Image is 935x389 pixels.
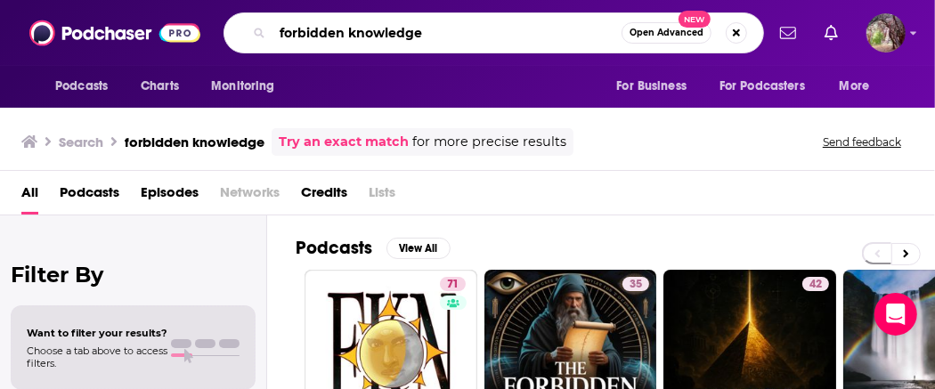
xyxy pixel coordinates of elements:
[866,13,906,53] span: Logged in as MSanz
[220,178,280,215] span: Networks
[211,74,274,99] span: Monitoring
[141,74,179,99] span: Charts
[27,344,167,369] span: Choose a tab above to access filters.
[296,237,451,259] a: PodcastsView All
[59,134,103,150] h3: Search
[296,237,372,259] h2: Podcasts
[622,277,649,291] a: 35
[199,69,297,103] button: open menu
[817,134,907,150] button: Send feedback
[720,74,805,99] span: For Podcasters
[386,238,451,259] button: View All
[412,132,566,152] span: for more precise results
[708,69,831,103] button: open menu
[630,28,703,37] span: Open Advanced
[679,11,711,28] span: New
[21,178,38,215] a: All
[866,13,906,53] img: User Profile
[224,12,764,53] div: Search podcasts, credits, & more...
[809,276,822,294] span: 42
[369,178,395,215] span: Lists
[43,69,131,103] button: open menu
[125,134,264,150] h3: forbidden knowledge
[616,74,687,99] span: For Business
[817,18,845,48] a: Show notifications dropdown
[802,277,829,291] a: 42
[272,19,622,47] input: Search podcasts, credits, & more...
[827,69,892,103] button: open menu
[141,178,199,215] a: Episodes
[840,74,870,99] span: More
[604,69,709,103] button: open menu
[440,277,466,291] a: 71
[60,178,119,215] a: Podcasts
[301,178,347,215] a: Credits
[29,16,200,50] img: Podchaser - Follow, Share and Rate Podcasts
[622,22,711,44] button: Open AdvancedNew
[447,276,459,294] span: 71
[129,69,190,103] a: Charts
[773,18,803,48] a: Show notifications dropdown
[279,132,409,152] a: Try an exact match
[630,276,642,294] span: 35
[55,74,108,99] span: Podcasts
[11,262,256,288] h2: Filter By
[27,327,167,339] span: Want to filter your results?
[874,293,917,336] div: Open Intercom Messenger
[866,13,906,53] button: Show profile menu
